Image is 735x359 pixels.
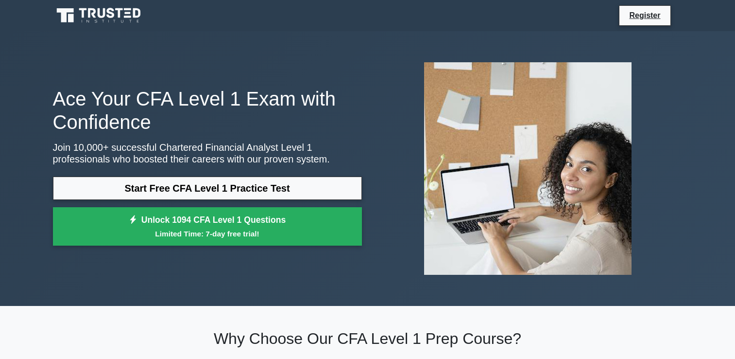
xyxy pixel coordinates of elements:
p: Join 10,000+ successful Chartered Financial Analyst Level 1 professionals who boosted their caree... [53,142,362,165]
small: Limited Time: 7-day free trial! [65,228,350,239]
h2: Why Choose Our CFA Level 1 Prep Course? [53,329,683,348]
h1: Ace Your CFA Level 1 Exam with Confidence [53,87,362,134]
a: Unlock 1094 CFA Level 1 QuestionsLimited Time: 7-day free trial! [53,207,362,246]
a: Register [623,9,666,21]
a: Start Free CFA Level 1 Practice Test [53,177,362,200]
